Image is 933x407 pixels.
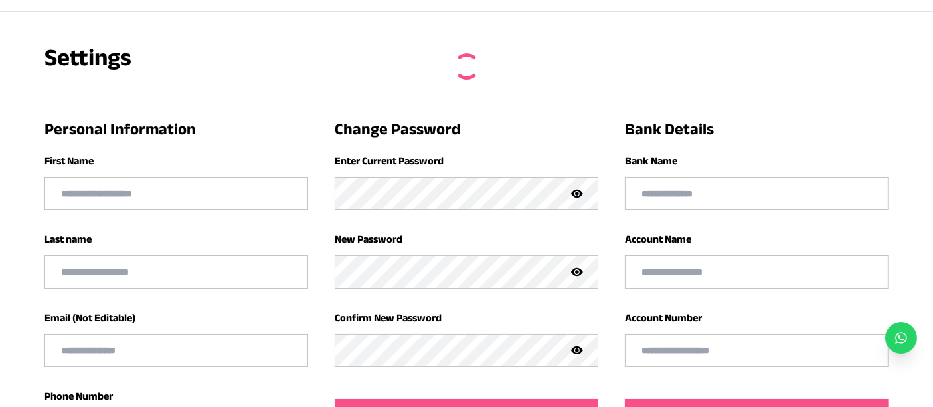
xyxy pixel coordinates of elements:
[335,312,442,323] label: Confirm New Password
[625,312,702,323] label: Account Number
[44,312,135,323] label: Email (Not Editable)
[44,390,113,402] label: Phone Number
[44,233,92,245] label: Last name
[625,155,677,166] label: Bank Name
[335,155,444,166] label: Enter Current Password
[335,118,598,140] h3: Change Password
[625,233,691,245] label: Account Name
[335,233,402,245] label: New Password
[44,44,131,70] h3: Settings
[44,155,94,166] label: First Name
[44,118,308,140] h3: Personal Information
[625,118,889,140] h3: Bank Details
